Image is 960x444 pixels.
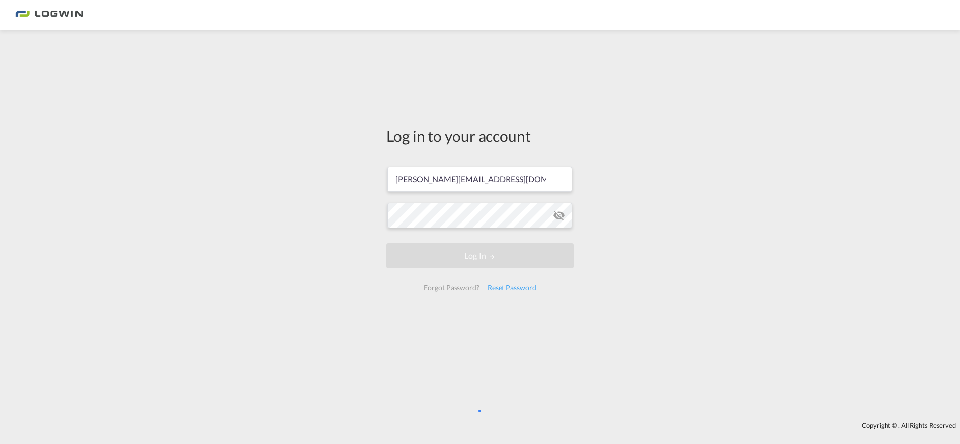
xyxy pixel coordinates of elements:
button: LOGIN [386,243,574,268]
div: Forgot Password? [420,279,483,297]
img: 2761ae10d95411efa20a1f5e0282d2d7.png [15,4,83,27]
md-icon: icon-eye-off [553,209,565,221]
input: Enter email/phone number [387,167,572,192]
div: Reset Password [484,279,540,297]
div: Log in to your account [386,125,574,146]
